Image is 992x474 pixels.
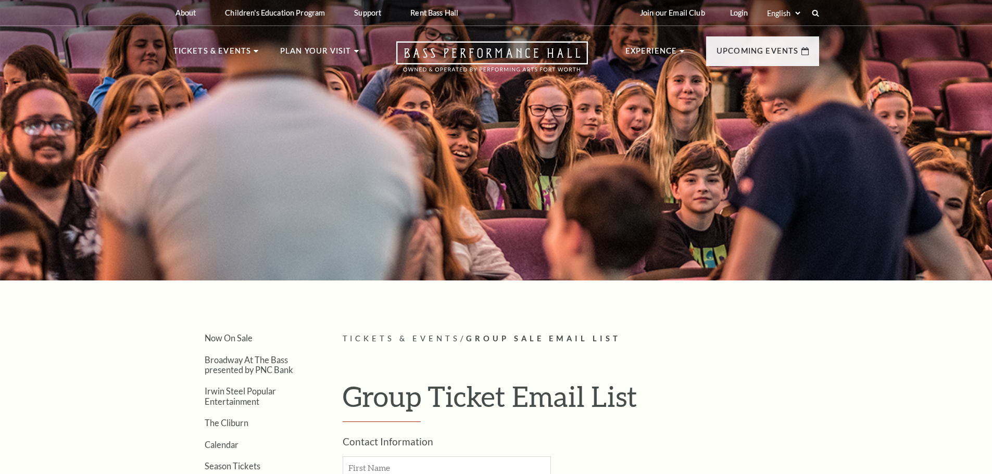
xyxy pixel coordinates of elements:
select: Select: [765,8,802,18]
a: Broadway At The Bass presented by PNC Bank [205,355,293,375]
a: Season Tickets [205,461,260,471]
label: Contact Information [343,435,433,447]
p: Support [354,8,381,17]
a: Irwin Steel Popular Entertainment [205,386,276,406]
p: About [175,8,196,17]
p: / [343,332,819,345]
a: Now On Sale [205,333,253,343]
a: The Cliburn [205,418,248,428]
p: Tickets & Events [173,45,252,63]
p: Rent Bass Hall [410,8,458,17]
p: Experience [625,45,677,63]
a: Calendar [205,440,238,450]
p: Plan Your Visit [280,45,351,63]
h2: Group Ticket Email List [343,379,819,422]
p: Upcoming Events [717,45,799,63]
p: Children's Education Program [225,8,325,17]
span: Tickets & Events [343,334,461,343]
span: Group Sale Email List [466,334,621,343]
